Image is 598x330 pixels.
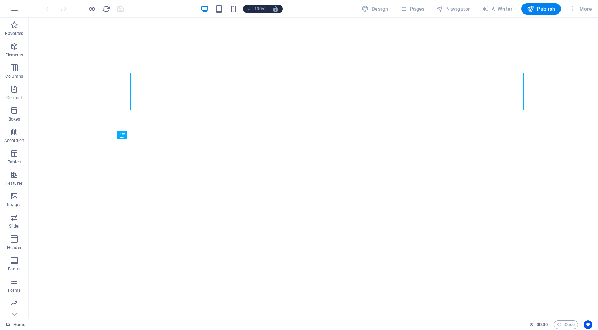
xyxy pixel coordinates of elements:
[102,5,110,13] i: Reload page
[397,3,427,15] button: Pages
[254,5,265,13] h6: 100%
[9,116,20,122] p: Boxes
[537,320,548,329] span: 00 00
[436,5,470,12] span: Navigator
[359,3,391,15] button: Design
[87,5,96,13] button: Click here to leave preview mode and continue editing
[529,320,548,329] h6: Session time
[521,3,561,15] button: Publish
[7,245,21,250] p: Header
[557,320,575,329] span: Code
[6,181,23,186] p: Features
[482,5,513,12] span: AI Writer
[527,5,555,12] span: Publish
[5,31,23,36] p: Favorites
[7,202,22,208] p: Images
[6,320,25,329] a: Click to cancel selection. Double-click to open Pages
[584,320,592,329] button: Usercentrics
[4,309,24,315] p: Marketing
[8,266,21,272] p: Footer
[272,6,279,12] i: On resize automatically adjust zoom level to fit chosen device.
[5,52,24,58] p: Elements
[359,3,391,15] div: Design (Ctrl+Alt+Y)
[4,138,24,143] p: Accordion
[399,5,424,12] span: Pages
[5,73,23,79] p: Columns
[567,3,595,15] button: More
[8,159,21,165] p: Tables
[433,3,473,15] button: Navigator
[8,288,21,293] p: Forms
[362,5,388,12] span: Design
[6,95,22,101] p: Content
[554,320,578,329] button: Code
[9,223,20,229] p: Slider
[542,322,543,327] span: :
[102,5,110,13] button: reload
[479,3,516,15] button: AI Writer
[569,5,592,12] span: More
[243,5,268,13] button: 100%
